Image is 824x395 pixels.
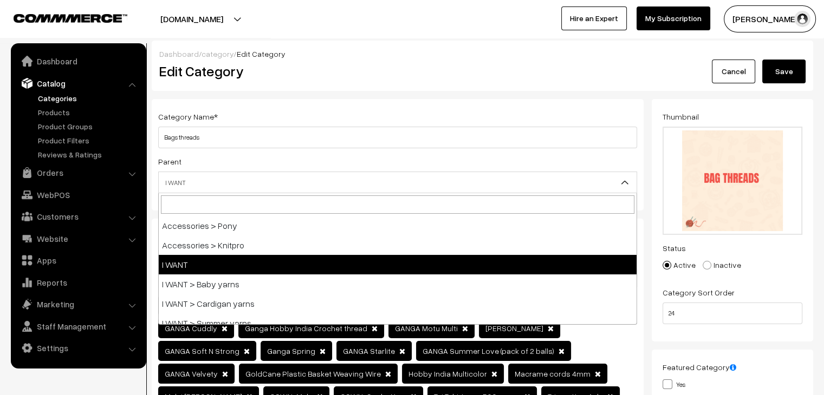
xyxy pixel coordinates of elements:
label: Featured Category [663,361,736,373]
a: Cancel [712,60,755,83]
a: WebPOS [14,185,142,205]
a: Products [35,107,142,118]
a: Reviews & Ratings [35,149,142,160]
img: COMMMERCE [14,14,127,22]
a: COMMMERCE [14,11,108,24]
a: Website [14,229,142,248]
li: I WANT > Cardigan yarns [159,294,637,313]
div: Domain: [DOMAIN_NAME] [28,28,119,37]
a: Catalog [14,74,142,93]
a: Product Filters [35,135,142,146]
span: GoldCane Plastic Basket Weaving Wire [245,369,381,378]
button: [PERSON_NAME]… [724,5,816,32]
label: Yes [663,378,685,390]
label: Parent [158,156,181,167]
a: Settings [14,338,142,358]
a: Product Groups [35,121,142,132]
label: Status [663,242,686,254]
a: Apps [14,251,142,270]
span: I WANT [159,173,637,192]
li: I WANT [159,255,637,274]
a: Hire an Expert [561,6,627,30]
input: Enter Number [663,302,802,324]
img: website_grey.svg [17,28,26,37]
a: Customers [14,207,142,226]
span: GANGA Soft N Strong [165,346,239,356]
button: [DOMAIN_NAME] [122,5,261,32]
div: / / [159,48,806,60]
div: Domain Overview [41,64,97,71]
span: GANGA Summer Love (pack of 2 balls) [423,346,554,356]
img: tab_domain_overview_orange.svg [29,63,38,71]
a: Marketing [14,294,142,314]
span: Ganga Spring [267,346,315,356]
label: Category Name [158,111,218,122]
span: GANGA Cuddly [165,324,217,333]
li: I WANT > Summer yarns [159,313,637,333]
span: Edit Category [237,49,286,58]
li: I WANT > Baby yarns [159,274,637,294]
a: Staff Management [14,317,142,336]
img: logo_orange.svg [17,17,26,26]
span: [PERSON_NAME] [485,324,543,333]
span: GANGA Motu Multi [395,324,458,333]
span: Hobby India Multicolor [408,369,487,378]
a: Reports [14,273,142,292]
a: Dashboard [14,51,142,71]
span: GANGA Starlite [343,346,395,356]
li: Accessories > Knitpro [159,235,637,255]
a: Dashboard [159,49,199,58]
h2: Edit Category [159,63,640,80]
a: category [202,49,233,58]
label: Thumbnail [663,111,699,122]
a: Categories [35,93,142,104]
button: Save [762,60,806,83]
label: Active [663,259,696,271]
li: Accessories > Pony [159,216,637,235]
label: Category Sort Order [663,287,735,298]
input: Category Name [158,127,637,148]
img: user [794,11,810,27]
a: My Subscription [637,6,710,30]
img: tab_keywords_by_traffic_grey.svg [108,63,116,71]
span: GANGA Velvety [165,369,218,378]
label: Inactive [703,259,741,271]
a: Orders [14,163,142,182]
span: I WANT [158,172,637,193]
div: Keywords by Traffic [120,64,183,71]
span: Ganga Hobby India Crochet thread [245,324,367,333]
span: Macrame cords 4mm [515,369,591,378]
div: v 4.0.25 [30,17,53,26]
